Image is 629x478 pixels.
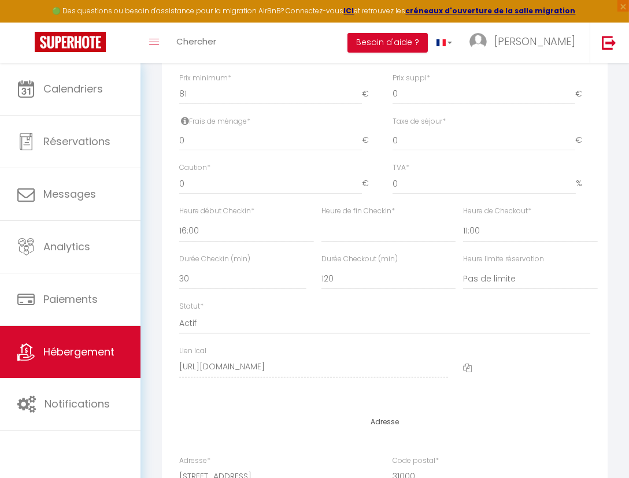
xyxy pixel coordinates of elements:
[179,418,590,426] h4: Adresse
[9,5,44,39] button: Ouvrir le widget de chat LiveChat
[469,33,487,50] img: ...
[393,455,439,466] label: Code postal
[43,239,90,254] span: Analytics
[575,130,590,151] span: €
[179,301,203,312] label: Statut
[181,116,189,125] i: Frais de ménage
[576,173,590,194] span: %
[463,206,531,217] label: Heure de Checkout
[43,81,103,96] span: Calendriers
[45,397,110,411] span: Notifications
[179,116,250,127] label: Frais de ménage
[602,35,616,50] img: logout
[575,84,590,105] span: €
[35,32,106,52] img: Super Booking
[362,130,377,151] span: €
[179,162,210,173] label: Caution
[461,23,590,63] a: ... [PERSON_NAME]
[347,33,428,53] button: Besoin d'aide ?
[406,6,576,16] a: créneaux d'ouverture de la salle migration
[176,35,216,47] span: Chercher
[179,346,206,357] label: Lien Ical
[179,455,210,466] label: Adresse
[43,344,114,359] span: Hébergement
[321,206,395,217] label: Heure de fin Checkin
[179,254,250,265] label: Durée Checkin (min)
[393,116,446,127] label: Taxe de séjour
[179,73,231,84] label: Prix minimum
[43,134,110,149] span: Réservations
[179,206,254,217] label: Heure début Checkin
[362,84,377,105] span: €
[463,254,544,265] label: Heure limite réservation
[494,34,575,49] span: [PERSON_NAME]
[344,6,354,16] a: ICI
[321,254,398,265] label: Durée Checkout (min)
[168,23,225,63] a: Chercher
[43,292,98,306] span: Paiements
[393,73,430,84] label: Prix suppl
[393,162,409,173] label: TVA
[43,187,96,201] span: Messages
[362,173,377,194] span: €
